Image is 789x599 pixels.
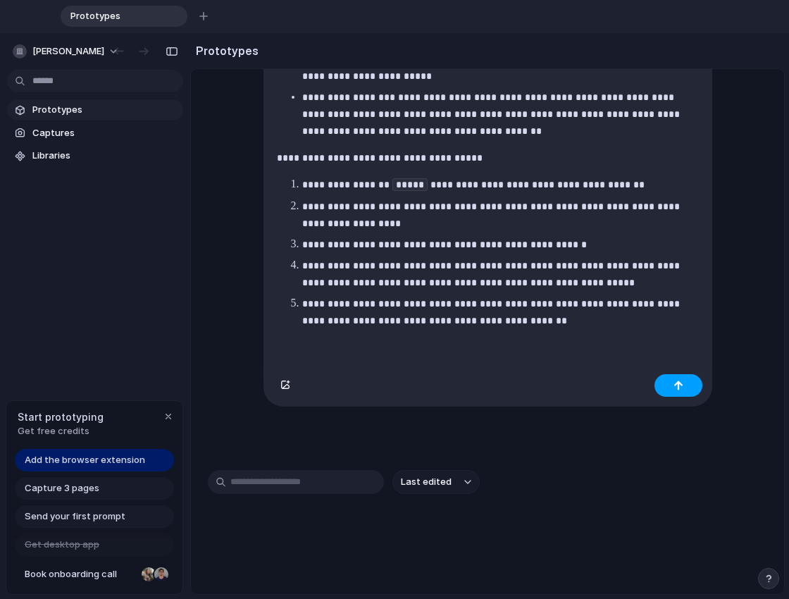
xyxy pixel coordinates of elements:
div: Christian Iacullo [153,566,170,583]
span: Get desktop app [25,538,99,552]
a: Captures [7,123,183,144]
span: Capture 3 pages [25,481,99,495]
span: Book onboarding call [25,567,136,581]
span: Captures [32,126,178,140]
span: Prototypes [65,9,165,23]
span: Get free credits [18,424,104,438]
button: [PERSON_NAME] [7,40,126,63]
h2: Prototypes [190,42,259,59]
a: Libraries [7,145,183,166]
a: Book onboarding call [15,563,174,586]
div: Nicole Kubica [140,566,157,583]
span: [PERSON_NAME] [32,44,104,58]
span: Send your first prompt [25,510,125,524]
a: Prototypes [7,99,183,121]
span: Start prototyping [18,409,104,424]
span: Libraries [32,149,178,163]
button: Last edited [392,470,480,494]
a: Add the browser extension [15,449,174,471]
span: Add the browser extension [25,453,145,467]
span: Last edited [401,475,452,489]
span: Prototypes [32,103,178,117]
div: Prototypes [61,6,187,27]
